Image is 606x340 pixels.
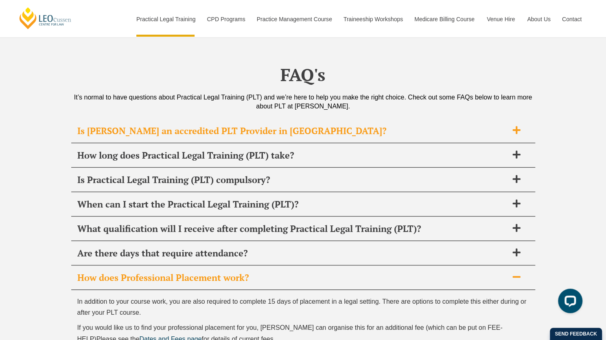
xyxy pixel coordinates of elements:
[556,2,588,37] a: Contact
[77,223,508,234] h2: What qualification will I receive after completing Practical Legal Training (PLT)?
[77,199,508,210] h2: When can I start the Practical Legal Training (PLT)?
[71,93,535,111] div: It’s normal to have questions about Practical Legal Training (PLT) and we’re here to help you mak...
[481,2,521,37] a: Venue Hire
[521,2,556,37] a: About Us
[18,7,72,30] a: [PERSON_NAME] Centre for Law
[551,285,586,320] iframe: LiveChat chat widget
[251,2,337,37] a: Practice Management Course
[77,150,508,161] h2: How long does Practical Legal Training (PLT) take?
[71,64,535,85] h2: FAQ's
[408,2,481,37] a: Medicare Billing Course
[77,298,526,316] span: In addition to your course work, you are also required to complete 15 days of placement in a lega...
[201,2,250,37] a: CPD Programs
[77,247,508,259] h2: Are there days that require attendance?
[337,2,408,37] a: Traineeship Workshops
[77,272,508,283] h2: How does Professional Placement work?
[130,2,201,37] a: Practical Legal Training
[77,174,508,185] h2: Is Practical Legal Training (PLT) compulsory?
[77,125,508,137] h2: Is [PERSON_NAME] an accredited PLT Provider in [GEOGRAPHIC_DATA]?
